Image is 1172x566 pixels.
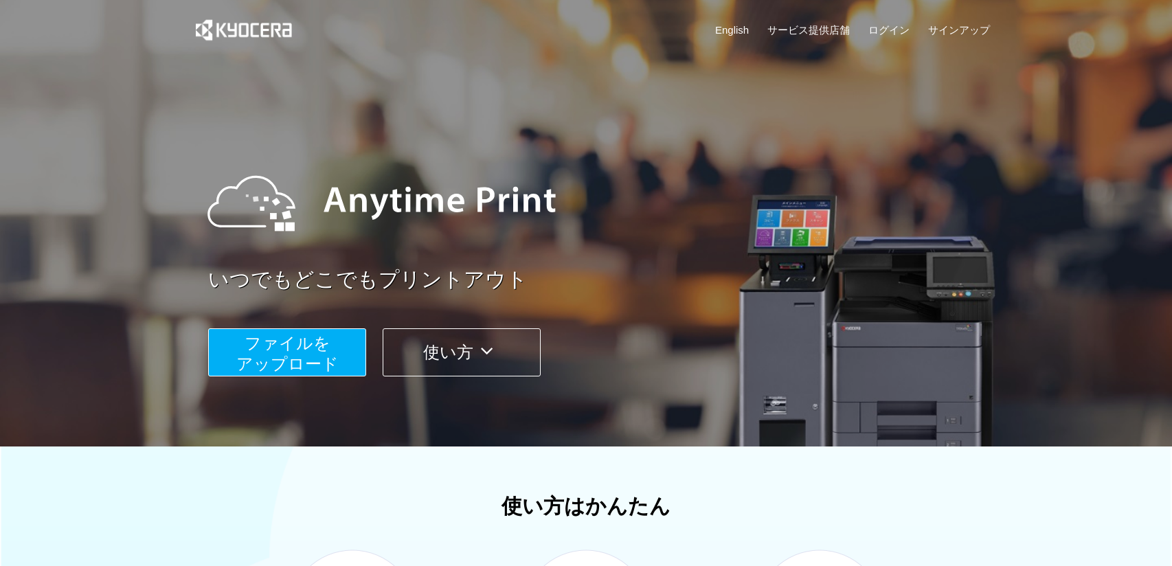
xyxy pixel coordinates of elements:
[208,328,366,376] button: ファイルを​​アップロード
[868,23,910,37] a: ログイン
[236,334,339,373] span: ファイルを ​​アップロード
[928,23,990,37] a: サインアップ
[715,23,749,37] a: English
[383,328,541,376] button: 使い方
[767,23,850,37] a: サービス提供店舗
[208,265,998,295] a: いつでもどこでもプリントアウト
